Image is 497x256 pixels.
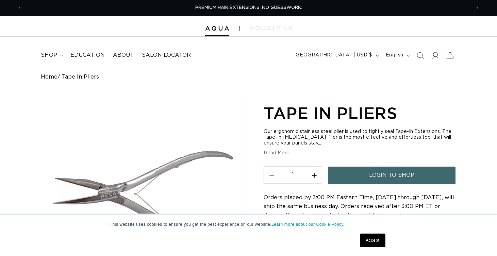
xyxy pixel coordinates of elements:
a: Education [66,48,109,63]
p: This website uses cookies to ensure you get the best experience on our website. [110,221,387,227]
img: Aqua Hair Extensions [205,26,229,31]
img: aqualyna.com [250,26,292,30]
span: Orders placed by 3:00 PM Eastern Time, [DATE] through [DATE], will ship the same business day. Or... [264,195,454,218]
button: Read More [264,150,289,156]
div: Our ergonomic stainless steel plier is used to tightly seal Tape-In Extensions. The Tape-In [MEDI... [264,129,456,146]
a: About [109,48,138,63]
span: login to shop [369,167,414,184]
button: English [382,49,413,62]
a: login to shop [328,167,455,184]
span: [GEOGRAPHIC_DATA] | USD $ [294,52,372,59]
a: Salon Locator [138,48,195,63]
span: English [386,52,403,59]
a: Learn more about our Cookie Policy. [271,222,345,227]
a: Home [41,74,57,80]
h1: Tape In Pliers [264,102,456,123]
button: [GEOGRAPHIC_DATA] | USD $ [289,49,382,62]
span: About [113,52,134,59]
a: Accept [360,234,385,247]
summary: shop [37,48,66,63]
span: Education [70,52,105,59]
summary: Search [413,48,428,63]
span: Salon Locator [142,52,191,59]
span: shop [41,52,57,59]
button: Previous announcement [12,2,27,15]
span: PREMIUM HAIR EXTENSIONS. NO GUESSWORK. [195,5,302,10]
span: Tape In Pliers [62,74,99,80]
button: Next announcement [470,2,485,15]
nav: breadcrumbs [41,74,456,80]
